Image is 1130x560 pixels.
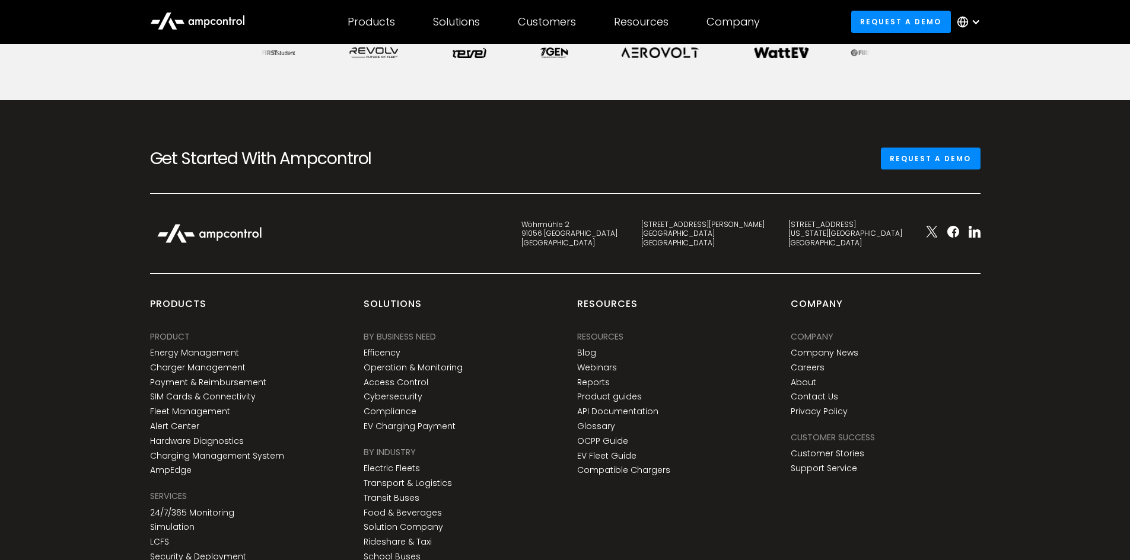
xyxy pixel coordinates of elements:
div: SERVICES [150,489,187,503]
a: Request a demo [851,11,951,33]
div: Solutions [433,15,480,28]
a: Careers [791,363,825,373]
a: Fleet Management [150,407,230,417]
a: Support Service [791,463,857,473]
a: Glossary [577,421,615,431]
div: Resources [614,15,669,28]
div: Customers [518,15,576,28]
a: Energy Management [150,348,239,358]
div: Customer success [791,431,875,444]
a: Access Control [364,377,428,388]
div: Resources [577,330,623,343]
a: Solution Company [364,522,443,532]
a: Compatible Chargers [577,465,670,475]
h2: Get Started With Ampcontrol [150,149,411,169]
a: EV Fleet Guide [577,451,636,461]
a: Efficency [364,348,400,358]
a: OCPP Guide [577,436,628,446]
a: Food & Beverages [364,508,442,518]
a: AmpEdge [150,465,192,475]
div: Products [348,15,395,28]
a: Hardware Diagnostics [150,436,244,446]
a: Charger Management [150,363,246,373]
a: Contact Us [791,392,838,402]
a: API Documentation [577,407,658,417]
a: EV Charging Payment [364,421,456,431]
a: Compliance [364,407,416,417]
a: Payment & Reimbursement [150,377,266,388]
a: Transit Buses [364,493,419,503]
a: Electric Fleets [364,463,420,473]
div: Company [706,15,760,28]
a: LCFS [150,537,169,547]
a: Cybersecurity [364,392,422,402]
a: Alert Center [150,421,199,431]
img: Ampcontrol Logo [150,217,269,249]
div: Company [791,330,833,343]
a: Rideshare & Taxi [364,537,432,547]
div: Wöhrmühle 2 91056 [GEOGRAPHIC_DATA] [GEOGRAPHIC_DATA] [521,220,617,248]
a: Customer Stories [791,449,864,459]
a: Privacy Policy [791,407,848,417]
div: Resources [577,297,638,320]
span: Phone number [188,49,244,60]
a: Company News [791,348,858,358]
a: Webinars [577,363,617,373]
div: PRODUCT [150,330,190,343]
div: Company [791,297,843,320]
div: Solutions [364,297,422,320]
a: 24/7/365 Monitoring [150,508,234,518]
a: Operation & Monitoring [364,363,463,373]
a: Blog [577,348,596,358]
a: Request a demo [881,148,981,169]
a: Simulation [150,522,195,532]
a: Transport & Logistics [364,478,452,488]
div: [STREET_ADDRESS] [US_STATE][GEOGRAPHIC_DATA] [GEOGRAPHIC_DATA] [788,220,902,248]
a: Reports [577,377,610,388]
div: products [150,297,206,320]
div: [STREET_ADDRESS][PERSON_NAME] [GEOGRAPHIC_DATA] [GEOGRAPHIC_DATA] [641,220,765,248]
div: BY BUSINESS NEED [364,330,436,343]
a: Charging Management System [150,451,284,461]
a: About [791,377,816,388]
a: Product guides [577,392,642,402]
div: BY INDUSTRY [364,446,416,459]
a: SIM Cards & Connectivity [150,392,256,402]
